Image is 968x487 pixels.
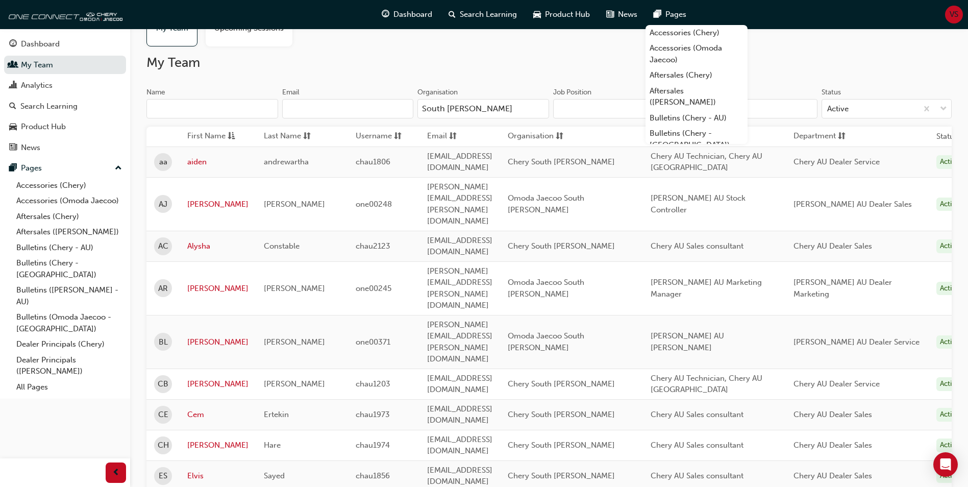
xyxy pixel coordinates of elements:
[651,410,743,419] span: Chery AU Sales consultant
[533,8,541,21] span: car-icon
[793,200,912,209] span: [PERSON_NAME] AU Dealer Sales
[427,266,492,310] span: [PERSON_NAME][EMAIL_ADDRESS][PERSON_NAME][DOMAIN_NAME]
[356,130,392,143] span: Username
[187,409,249,421] a: Cem
[9,164,17,173] span: pages-icon
[508,379,615,388] span: Chery South [PERSON_NAME]
[112,467,120,479] span: prev-icon
[936,131,958,142] th: Status
[264,200,325,209] span: [PERSON_NAME]
[508,410,615,419] span: Chery South [PERSON_NAME]
[146,87,165,98] div: Name
[4,159,126,178] button: Pages
[356,130,412,143] button: Usernamesorting-icon
[12,282,126,309] a: Bulletins ([PERSON_NAME] - AU)
[651,471,743,480] span: Chery AU Sales consultant
[427,130,483,143] button: Emailsorting-icon
[12,336,126,352] a: Dealer Principals (Chery)
[4,56,126,75] a: My Team
[646,126,748,153] a: Bulletins (Chery - [GEOGRAPHIC_DATA])
[4,138,126,157] a: News
[356,200,392,209] span: one00248
[356,284,391,293] span: one00245
[264,410,289,419] span: Ertekin
[21,162,42,174] div: Pages
[793,471,872,480] span: Chery AU Dealer Sales
[508,157,615,166] span: Chery South [PERSON_NAME]
[449,130,457,143] span: sorting-icon
[508,130,554,143] span: Organisation
[936,282,963,296] div: Active
[427,236,492,257] span: [EMAIL_ADDRESS][DOMAIN_NAME]
[12,178,126,193] a: Accessories (Chery)
[4,117,126,136] a: Product Hub
[793,130,836,143] span: Department
[264,157,309,166] span: andrewartha
[264,130,320,143] button: Last Namesorting-icon
[793,241,872,251] span: Chery AU Dealer Sales
[417,87,458,98] div: Organisation
[793,278,892,299] span: [PERSON_NAME] AU Dealer Marketing
[9,81,17,90] span: chart-icon
[427,435,492,456] span: [EMAIL_ADDRESS][DOMAIN_NAME]
[264,337,325,347] span: [PERSON_NAME]
[427,374,492,395] span: [EMAIL_ADDRESS][DOMAIN_NAME]
[651,331,724,352] span: [PERSON_NAME] AU [PERSON_NAME]
[508,471,615,480] span: Chery South [PERSON_NAME]
[665,9,686,20] span: Pages
[427,152,492,173] span: [EMAIL_ADDRESS][DOMAIN_NAME]
[146,55,952,71] h2: My Team
[553,99,683,118] input: Job Position
[936,239,963,253] div: Active
[598,4,646,25] a: news-iconNews
[651,441,743,450] span: Chery AU Sales consultant
[264,130,301,143] span: Last Name
[936,439,963,452] div: Active
[933,452,958,477] div: Open Intercom Messenger
[21,142,40,154] div: News
[4,33,126,159] button: DashboardMy TeamAnalyticsSearch LearningProduct HubNews
[793,441,872,450] span: Chery AU Dealer Sales
[12,352,126,379] a: Dealer Principals ([PERSON_NAME])
[936,377,963,391] div: Active
[303,130,311,143] span: sorting-icon
[374,4,440,25] a: guage-iconDashboard
[508,331,584,352] span: Omoda Jaecoo South [PERSON_NAME]
[440,4,525,25] a: search-iconSearch Learning
[427,130,447,143] span: Email
[508,278,584,299] span: Omoda Jaecoo South [PERSON_NAME]
[793,337,920,347] span: [PERSON_NAME] AU Dealer Service
[12,193,126,209] a: Accessories (Omoda Jaecoo)
[556,130,563,143] span: sorting-icon
[382,8,389,21] span: guage-icon
[838,130,846,143] span: sorting-icon
[356,441,390,450] span: chau1974
[20,101,78,112] div: Search Learning
[159,199,167,210] span: AJ
[12,255,126,282] a: Bulletins (Chery - [GEOGRAPHIC_DATA])
[427,466,492,486] span: [EMAIL_ADDRESS][DOMAIN_NAME]
[115,162,122,175] span: up-icon
[12,240,126,256] a: Bulletins (Chery - AU)
[618,9,637,20] span: News
[356,410,390,419] span: chau1973
[427,404,492,425] span: [EMAIL_ADDRESS][DOMAIN_NAME]
[793,130,850,143] button: Departmentsorting-icon
[393,9,432,20] span: Dashboard
[264,284,325,293] span: [PERSON_NAME]
[651,193,746,214] span: [PERSON_NAME] AU Stock Controller
[5,4,122,25] a: oneconnect
[936,155,963,169] div: Active
[282,99,414,118] input: Email
[553,87,591,98] div: Job Position
[158,378,168,390] span: CB
[9,123,17,132] span: car-icon
[606,8,614,21] span: news-icon
[651,374,762,395] span: Chery AU Technician, Chery AU [GEOGRAPHIC_DATA]
[508,241,615,251] span: Chery South [PERSON_NAME]
[158,440,169,451] span: CH
[793,157,880,166] span: Chery AU Dealer Service
[158,283,168,295] span: AR
[228,130,235,143] span: asc-icon
[4,76,126,95] a: Analytics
